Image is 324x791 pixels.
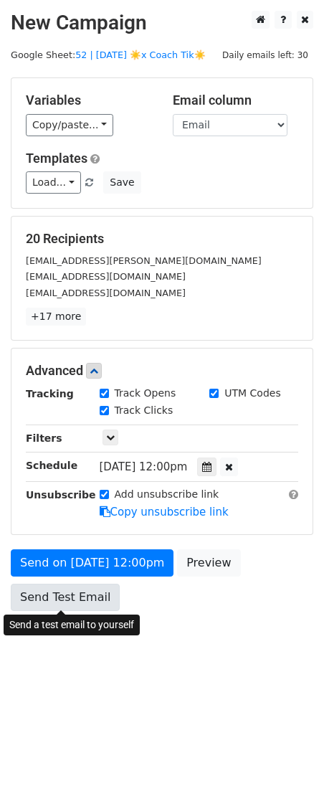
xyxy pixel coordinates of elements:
[26,93,151,108] h5: Variables
[224,386,280,401] label: UTM Codes
[26,271,186,282] small: [EMAIL_ADDRESS][DOMAIN_NAME]
[217,49,313,60] a: Daily emails left: 30
[26,363,298,379] h5: Advanced
[173,93,298,108] h5: Email column
[11,11,313,35] h2: New Campaign
[26,171,81,194] a: Load...
[75,49,205,60] a: 52 | [DATE] ☀️x Coach Tik☀️
[100,460,188,473] span: [DATE] 12:00pm
[26,288,186,298] small: [EMAIL_ADDRESS][DOMAIN_NAME]
[217,47,313,63] span: Daily emails left: 30
[100,506,229,518] a: Copy unsubscribe link
[11,584,120,611] a: Send Test Email
[11,549,173,577] a: Send on [DATE] 12:00pm
[26,151,87,166] a: Templates
[252,722,324,791] iframe: Chat Widget
[26,388,74,399] strong: Tracking
[103,171,140,194] button: Save
[26,432,62,444] strong: Filters
[115,403,173,418] label: Track Clicks
[26,460,77,471] strong: Schedule
[26,308,86,326] a: +17 more
[26,489,96,501] strong: Unsubscribe
[4,615,140,635] div: Send a test email to yourself
[26,231,298,247] h5: 20 Recipients
[11,49,206,60] small: Google Sheet:
[115,386,176,401] label: Track Opens
[26,114,113,136] a: Copy/paste...
[177,549,240,577] a: Preview
[26,255,262,266] small: [EMAIL_ADDRESS][PERSON_NAME][DOMAIN_NAME]
[115,487,219,502] label: Add unsubscribe link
